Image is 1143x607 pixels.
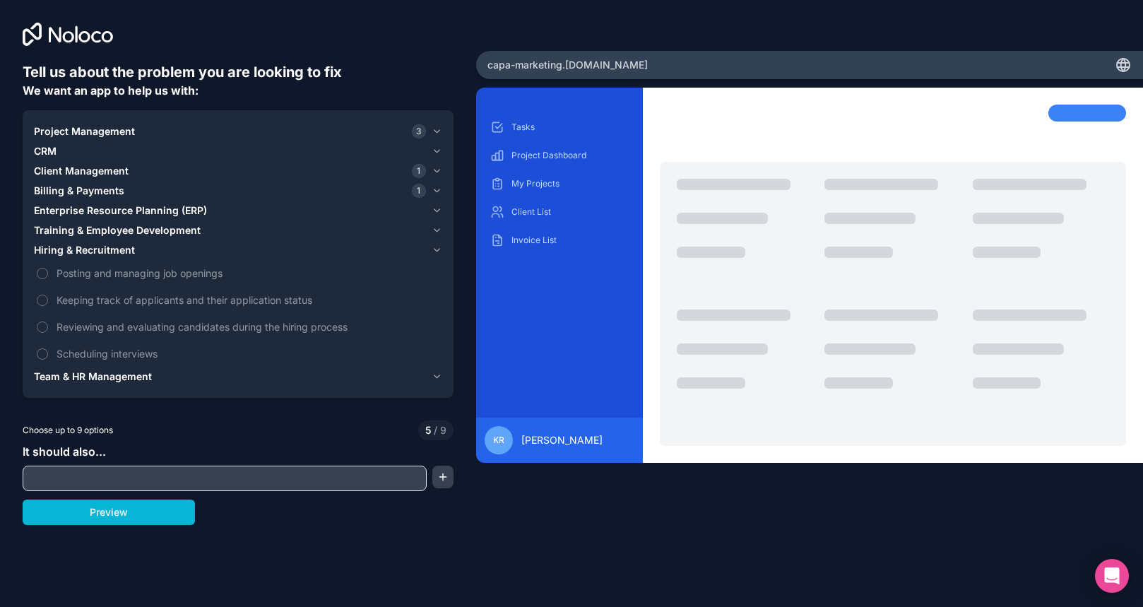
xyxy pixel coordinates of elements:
span: [PERSON_NAME] [521,433,603,447]
button: Posting and managing job openings [37,268,48,279]
div: Hiring & Recruitment [34,260,442,367]
p: Project Dashboard [511,150,629,161]
span: It should also... [23,444,106,459]
span: Posting and managing job openings [57,266,439,281]
button: Client Management1 [34,161,442,181]
span: Client Management [34,164,129,178]
span: capa-marketing .[DOMAIN_NAME] [487,58,648,72]
span: Reviewing and evaluating candidates during the hiring process [57,319,439,334]
button: Preview [23,500,195,525]
span: CRM [34,144,57,158]
button: Scheduling interviews [37,348,48,360]
button: Hiring & Recruitment [34,240,442,260]
span: 9 [431,423,446,437]
p: Client List [511,206,629,218]
span: Project Management [34,124,135,139]
p: Invoice List [511,235,629,246]
h6: Tell us about the problem you are looking to fix [23,62,454,82]
button: Billing & Payments1 [34,181,442,201]
button: Reviewing and evaluating candidates during the hiring process [37,322,48,333]
button: CRM [34,141,442,161]
span: Keeping track of applicants and their application status [57,293,439,307]
span: 1 [412,164,426,178]
button: Enterprise Resource Planning (ERP) [34,201,442,220]
span: KR [493,435,504,446]
span: We want an app to help us with: [23,83,199,98]
button: Training & Employee Development [34,220,442,240]
span: Scheduling interviews [57,346,439,361]
span: 5 [425,423,431,437]
div: scrollable content [487,116,632,406]
span: Billing & Payments [34,184,124,198]
button: Keeping track of applicants and their application status [37,295,48,306]
span: Choose up to 9 options [23,424,113,437]
span: Hiring & Recruitment [34,243,135,257]
span: Training & Employee Development [34,223,201,237]
span: Enterprise Resource Planning (ERP) [34,204,207,218]
p: Tasks [511,122,629,133]
span: 3 [412,124,426,139]
button: Project Management3 [34,122,442,141]
span: / [434,424,437,436]
p: My Projects [511,178,629,189]
span: Team & HR Management [34,370,152,384]
div: Open Intercom Messenger [1095,559,1129,593]
span: 1 [412,184,426,198]
button: Team & HR Management [34,367,442,387]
